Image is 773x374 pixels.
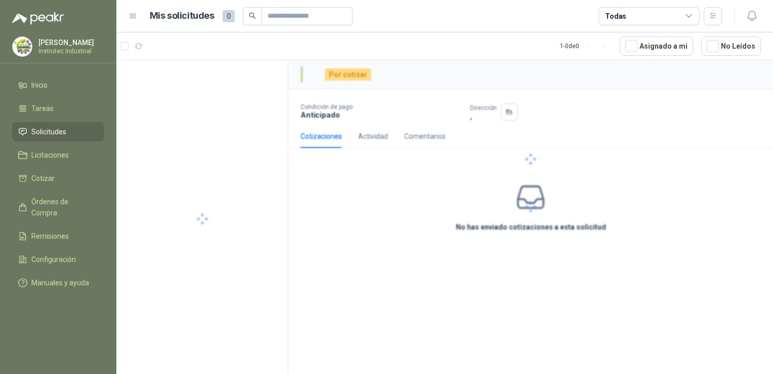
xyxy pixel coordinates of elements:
[31,149,69,161] span: Licitaciones
[13,37,32,56] img: Company Logo
[560,38,612,54] div: 1 - 0 de 0
[12,145,104,165] a: Licitaciones
[12,76,104,95] a: Inicio
[605,11,626,22] div: Todas
[38,48,102,54] p: Instrutec Industrial
[12,122,104,141] a: Solicitudes
[31,231,69,242] span: Remisiones
[38,39,102,46] p: [PERSON_NAME]
[31,254,76,265] span: Configuración
[12,273,104,292] a: Manuales y ayuda
[701,36,761,56] button: No Leídos
[31,173,55,184] span: Cotizar
[223,10,235,22] span: 0
[12,99,104,118] a: Tareas
[12,250,104,269] a: Configuración
[31,80,48,91] span: Inicio
[31,126,66,137] span: Solicitudes
[12,227,104,246] a: Remisiones
[150,9,214,23] h1: Mis solicitudes
[249,12,256,19] span: search
[620,36,693,56] button: Asignado a mi
[31,277,89,288] span: Manuales y ayuda
[31,103,54,114] span: Tareas
[12,12,64,24] img: Logo peakr
[12,192,104,222] a: Órdenes de Compra
[12,169,104,188] a: Cotizar
[31,196,95,218] span: Órdenes de Compra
